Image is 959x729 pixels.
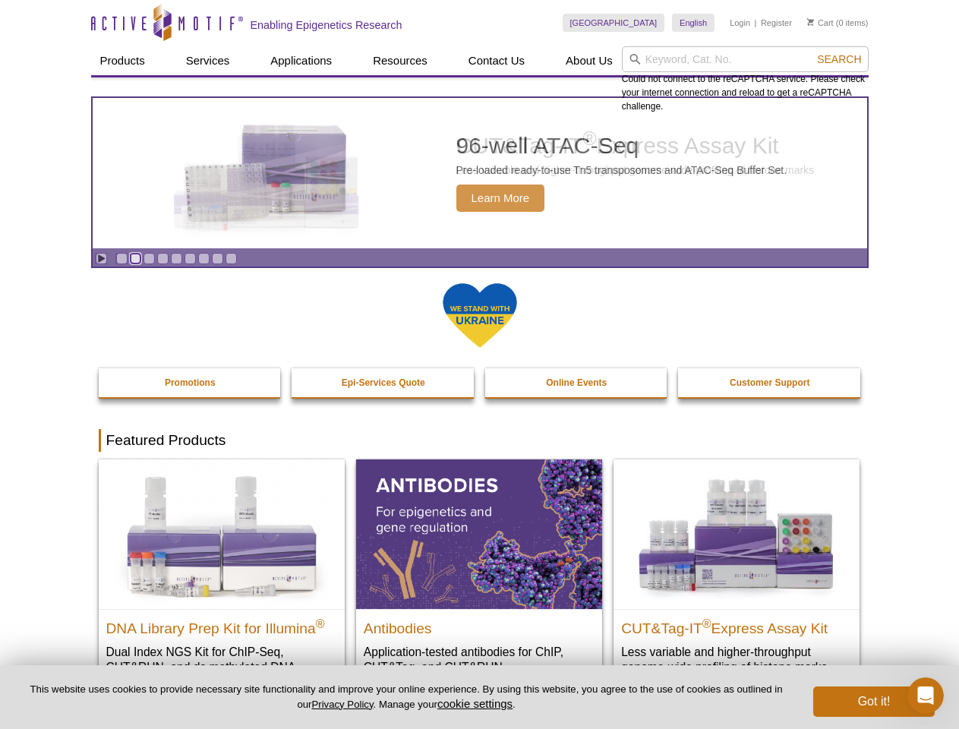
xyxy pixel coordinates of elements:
[621,644,852,675] p: Less variable and higher-throughput genome-wide profiling of histone marks​.
[91,46,154,75] a: Products
[907,677,944,714] iframe: Intercom live chat
[251,18,402,32] h2: Enabling Epigenetics Research
[99,368,282,397] a: Promotions
[356,459,602,608] img: All Antibodies
[364,46,437,75] a: Resources
[622,46,869,72] input: Keyword, Cat. No.
[557,46,622,75] a: About Us
[678,368,862,397] a: Customer Support
[364,614,595,636] h2: Antibodies
[807,14,869,32] li: (0 items)
[563,14,665,32] a: [GEOGRAPHIC_DATA]
[261,46,341,75] a: Applications
[198,253,210,264] a: Go to slide 7
[364,644,595,675] p: Application-tested antibodies for ChIP, CUT&Tag, and CUT&RUN.
[212,253,223,264] a: Go to slide 8
[106,644,337,690] p: Dual Index NGS Kit for ChIP-Seq, CUT&RUN, and ds methylated DNA assays.
[614,459,860,608] img: CUT&Tag-IT® Express Assay Kit
[761,17,792,28] a: Register
[106,614,337,636] h2: DNA Library Prep Kit for Illumina
[614,459,860,690] a: CUT&Tag-IT® Express Assay Kit CUT&Tag-IT®Express Assay Kit Less variable and higher-throughput ge...
[292,368,475,397] a: Epi-Services Quote
[24,683,788,712] p: This website uses cookies to provide necessary site functionality and improve your online experie...
[177,46,239,75] a: Services
[99,459,345,705] a: DNA Library Prep Kit for Illumina DNA Library Prep Kit for Illumina® Dual Index NGS Kit for ChIP-...
[622,46,869,113] div: Could not connect to the reCAPTCHA service. Please check your internet connection and reload to g...
[316,617,325,630] sup: ®
[546,377,607,388] strong: Online Events
[99,459,345,608] img: DNA Library Prep Kit for Illumina
[485,368,669,397] a: Online Events
[621,614,852,636] h2: CUT&Tag-IT Express Assay Kit
[442,282,518,349] img: We Stand With Ukraine
[311,699,373,710] a: Privacy Policy
[99,429,861,452] h2: Featured Products
[356,459,602,690] a: All Antibodies Antibodies Application-tested antibodies for ChIP, CUT&Tag, and CUT&RUN.
[817,53,861,65] span: Search
[185,253,196,264] a: Go to slide 6
[812,52,866,66] button: Search
[807,17,834,28] a: Cart
[342,377,425,388] strong: Epi-Services Quote
[144,253,155,264] a: Go to slide 3
[116,253,128,264] a: Go to slide 1
[459,46,534,75] a: Contact Us
[672,14,715,32] a: English
[165,377,216,388] strong: Promotions
[702,617,711,630] sup: ®
[226,253,237,264] a: Go to slide 9
[157,253,169,264] a: Go to slide 4
[171,253,182,264] a: Go to slide 5
[755,14,757,32] li: |
[730,377,809,388] strong: Customer Support
[437,697,513,710] button: cookie settings
[807,18,814,26] img: Your Cart
[813,686,935,717] button: Got it!
[130,253,141,264] a: Go to slide 2
[730,17,750,28] a: Login
[96,253,107,264] a: Toggle autoplay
